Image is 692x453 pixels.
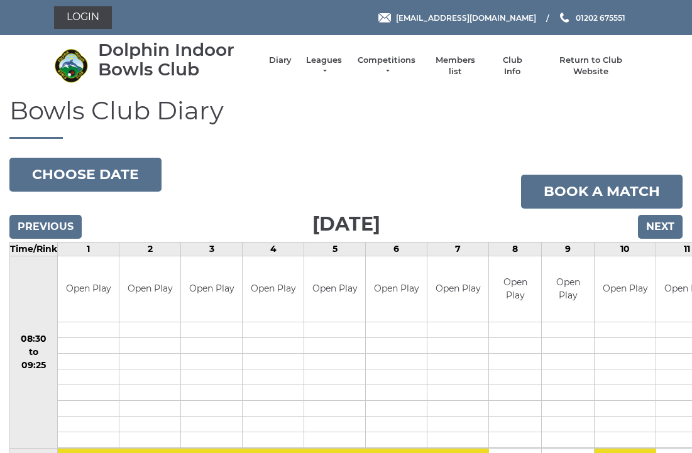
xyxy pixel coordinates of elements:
td: 7 [427,242,489,256]
input: Previous [9,215,82,239]
td: Open Play [542,256,594,322]
td: 3 [181,242,243,256]
td: Open Play [366,256,427,322]
td: 9 [542,242,595,256]
a: Leagues [304,55,344,77]
a: Members list [429,55,481,77]
img: Dolphin Indoor Bowls Club [54,48,89,83]
img: Email [378,13,391,23]
a: Diary [269,55,292,66]
td: Open Play [595,256,656,322]
td: 1 [58,242,119,256]
div: Dolphin Indoor Bowls Club [98,40,256,79]
td: 8 [489,242,542,256]
td: 08:30 to 09:25 [10,256,58,449]
td: 4 [243,242,304,256]
a: Phone us 01202 675551 [558,12,625,24]
td: Open Play [58,256,119,322]
a: Login [54,6,112,29]
span: [EMAIL_ADDRESS][DOMAIN_NAME] [396,13,536,22]
img: Phone us [560,13,569,23]
td: Open Play [181,256,242,322]
a: Club Info [494,55,530,77]
td: 6 [366,242,427,256]
td: 2 [119,242,181,256]
a: Competitions [356,55,417,77]
span: 01202 675551 [576,13,625,22]
td: Open Play [119,256,180,322]
a: Book a match [521,175,683,209]
button: Choose date [9,158,162,192]
td: Open Play [304,256,365,322]
td: Open Play [489,256,541,322]
td: 5 [304,242,366,256]
a: Email [EMAIL_ADDRESS][DOMAIN_NAME] [378,12,536,24]
td: Time/Rink [10,242,58,256]
input: Next [638,215,683,239]
td: Open Play [243,256,304,322]
a: Return to Club Website [543,55,638,77]
h1: Bowls Club Diary [9,97,683,139]
td: Open Play [427,256,488,322]
td: 10 [595,242,656,256]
